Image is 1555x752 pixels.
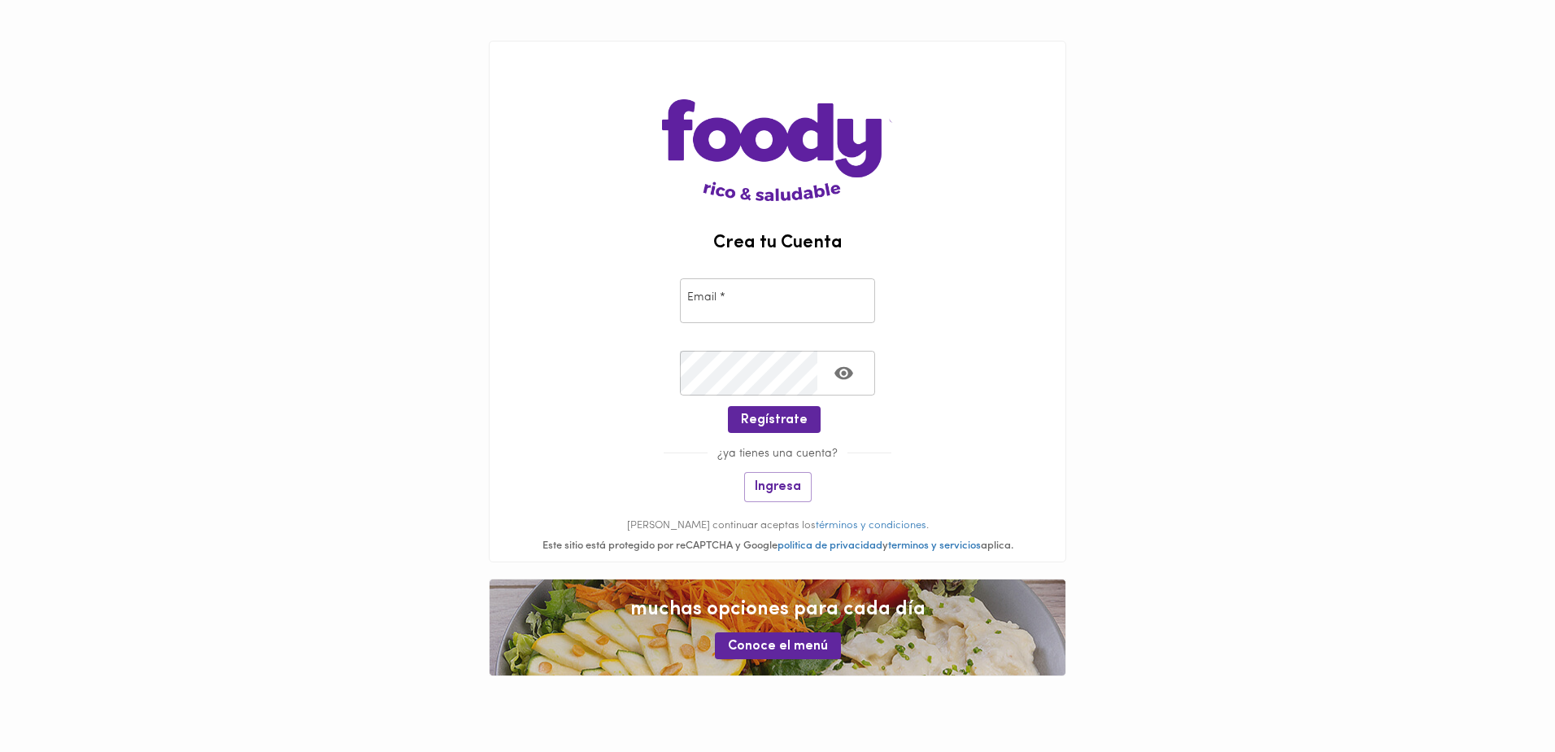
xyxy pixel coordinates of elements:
[755,479,801,495] span: Ingresa
[662,42,892,201] img: logo-main-page.png
[728,639,828,654] span: Conoce el menú
[1461,658,1539,736] iframe: Messagebird Livechat Widget
[888,540,981,551] a: terminos y servicios
[506,596,1049,623] span: muchas opciones para cada día
[816,520,926,531] a: términos y condiciones
[741,413,808,428] span: Regístrate
[777,540,882,551] a: politica de privacidad
[680,278,875,323] input: pepitoperez@gmail.com
[490,539,1065,554] div: Este sitio está protegido por reCAPTCHA y Google y aplica.
[708,448,847,460] span: ¿ya tienes una cuenta?
[744,472,812,502] button: Ingresa
[728,406,821,433] button: Regístrate
[715,632,841,659] button: Conoce el menú
[490,518,1065,534] p: [PERSON_NAME] continuar aceptas los .
[824,353,864,393] button: Toggle password visibility
[490,234,1065,253] h2: Crea tu Cuenta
